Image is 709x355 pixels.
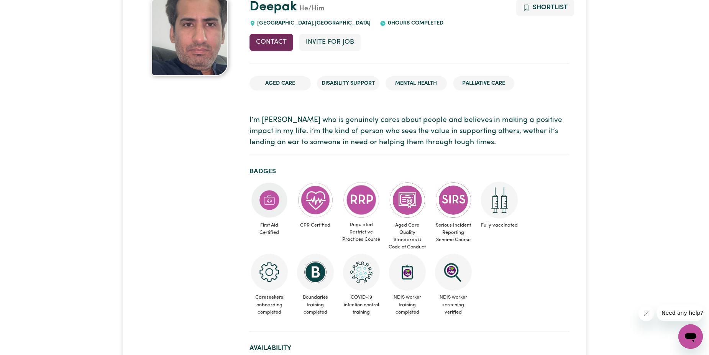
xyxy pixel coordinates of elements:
span: Shortlist [533,4,568,11]
span: He/Him [297,5,325,12]
span: First Aid Certified [249,219,289,239]
img: CS Academy: Introduction to NDIS Worker Training course completed [389,254,426,291]
img: Care and support worker has completed First Aid Certification [251,182,288,219]
img: CS Academy: Serious Incident Reporting Scheme course completed [435,182,472,219]
h2: Availability [249,344,569,352]
button: Contact [249,34,293,51]
span: NDIS worker training completed [387,291,427,319]
iframe: Message from company [657,304,703,321]
h2: Badges [249,168,569,176]
li: Palliative care [453,76,514,91]
span: COVID-19 infection control training [341,291,381,319]
span: NDIS worker screening verified [433,291,473,319]
p: I’m [PERSON_NAME] who is genuinely cares about people and believes in making a positive impact in... [249,115,569,148]
span: Aged Care Quality Standards & Code of Conduct [387,219,427,254]
img: NDIS Worker Screening Verified [435,254,472,291]
img: Care and support worker has received 2 doses of COVID-19 vaccine [481,182,518,219]
li: Disability Support [317,76,379,91]
img: CS Academy: Aged Care Quality Standards & Code of Conduct course completed [389,182,426,219]
span: 0 hours completed [386,20,443,26]
img: CS Academy: Boundaries in care and support work course completed [297,254,334,291]
span: [GEOGRAPHIC_DATA] , [GEOGRAPHIC_DATA] [256,20,371,26]
span: CPR Certified [295,219,335,232]
span: Careseekers onboarding completed [249,291,289,319]
span: Regulated Restrictive Practices Course [341,218,381,247]
span: Boundaries training completed [295,291,335,319]
iframe: Close message [638,306,654,321]
span: Fully vaccinated [479,219,519,232]
li: Aged Care [249,76,311,91]
span: Serious Incident Reporting Scheme Course [433,219,473,247]
span: Need any help? [5,5,46,12]
button: Invite for Job [299,34,361,51]
img: Care and support worker has completed CPR Certification [297,182,334,219]
img: CS Academy: Careseekers Onboarding course completed [251,254,288,291]
li: Mental Health [386,76,447,91]
img: CS Academy: COVID-19 Infection Control Training course completed [343,254,380,291]
img: CS Academy: Regulated Restrictive Practices course completed [343,182,380,218]
iframe: Button to launch messaging window [678,324,703,349]
a: Deepak [249,0,297,14]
